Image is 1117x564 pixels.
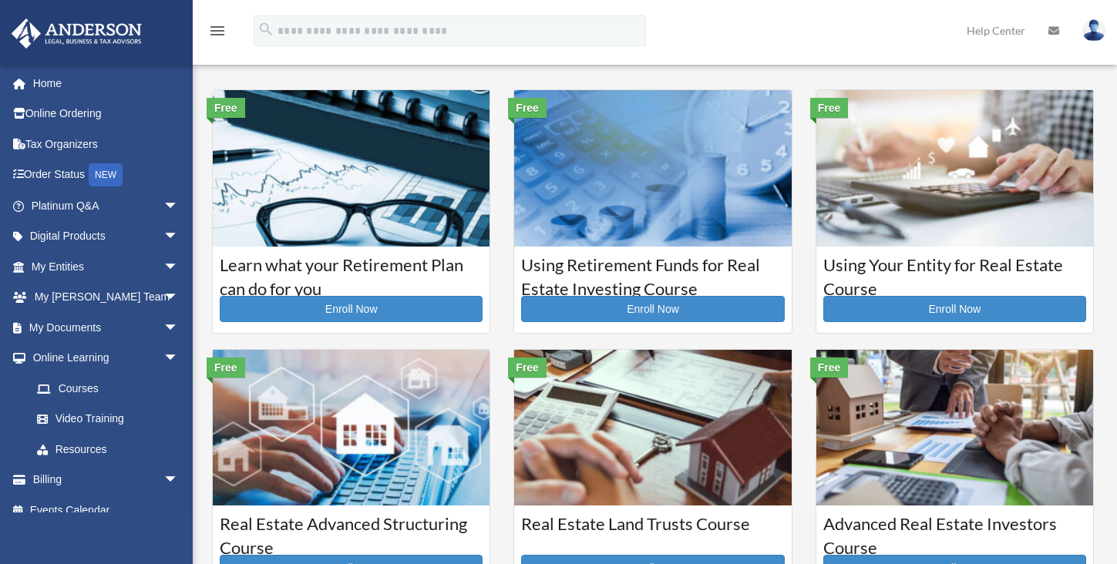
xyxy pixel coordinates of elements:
[220,253,483,292] h3: Learn what your Retirement Plan can do for you
[7,18,146,49] img: Anderson Advisors Platinum Portal
[508,358,547,378] div: Free
[163,465,194,496] span: arrow_drop_down
[11,221,202,252] a: Digital Productsarrow_drop_down
[163,312,194,344] span: arrow_drop_down
[220,296,483,322] a: Enroll Now
[163,190,194,222] span: arrow_drop_down
[22,434,202,465] a: Resources
[521,512,784,551] h3: Real Estate Land Trusts Course
[823,512,1086,551] h3: Advanced Real Estate Investors Course
[521,253,784,292] h3: Using Retirement Funds for Real Estate Investing Course
[11,465,202,495] a: Billingarrow_drop_down
[22,404,202,435] a: Video Training
[220,512,483,551] h3: Real Estate Advanced Structuring Course
[11,68,202,99] a: Home
[521,296,784,322] a: Enroll Now
[11,190,202,221] a: Platinum Q&Aarrow_drop_down
[11,99,202,129] a: Online Ordering
[11,495,202,525] a: Events Calendar
[207,98,245,118] div: Free
[810,358,849,378] div: Free
[11,343,202,374] a: Online Learningarrow_drop_down
[810,98,849,118] div: Free
[89,163,123,186] div: NEW
[11,282,202,313] a: My [PERSON_NAME] Teamarrow_drop_down
[22,373,194,404] a: Courses
[823,253,1086,292] h3: Using Your Entity for Real Estate Course
[163,221,194,253] span: arrow_drop_down
[163,343,194,374] span: arrow_drop_down
[11,159,202,191] a: Order StatusNEW
[11,129,202,159] a: Tax Organizers
[11,312,202,343] a: My Documentsarrow_drop_down
[1082,19,1105,42] img: User Pic
[508,98,547,118] div: Free
[257,21,274,38] i: search
[208,27,227,40] a: menu
[11,251,202,282] a: My Entitiesarrow_drop_down
[207,358,245,378] div: Free
[208,22,227,40] i: menu
[163,251,194,283] span: arrow_drop_down
[823,296,1086,322] a: Enroll Now
[163,282,194,314] span: arrow_drop_down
